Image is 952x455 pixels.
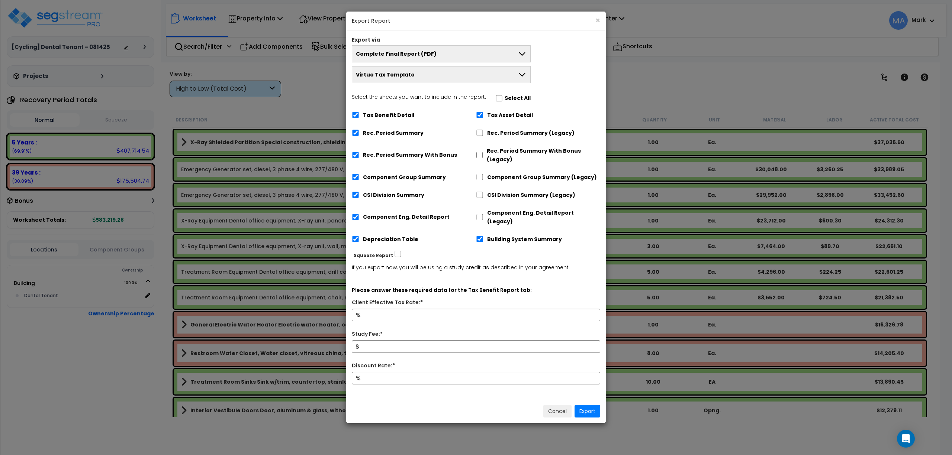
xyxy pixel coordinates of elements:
[487,209,600,226] label: Component Eng. Detail Report (Legacy)
[505,94,531,103] label: Select All
[487,147,600,164] label: Rec. Period Summary With Bonus (Legacy)
[595,16,600,24] button: ×
[487,173,597,182] label: Component Group Summary (Legacy)
[487,191,575,199] label: CSI Division Summary (Legacy)
[363,213,450,221] label: Component Eng. Detail Report
[352,17,600,25] h5: Export Report
[356,50,437,58] span: Complete Final Report (PDF)
[543,405,572,417] button: Cancel
[897,430,915,448] div: Open Intercom Messenger
[495,95,503,101] input: Select the sheets you want to include in the report:Select All
[356,311,361,319] span: %
[352,298,423,307] label: Client Effective Tax Rate:*
[363,129,424,137] label: Rec. Period Summary
[487,129,575,137] label: Rec. Period Summary (Legacy)
[354,251,393,260] label: Squeeze Report
[363,191,424,199] label: CSI Division Summary
[363,235,418,244] label: Depreciation Table
[363,111,414,120] label: Tax Benefit Detail
[352,36,380,43] label: Export via
[487,111,533,120] label: Tax Asset Detail
[356,374,361,382] span: %
[352,66,531,83] button: Virtue Tax Template
[352,45,531,62] button: Complete Final Report (PDF)
[363,151,457,159] label: Rec. Period Summary With Bonus
[352,361,395,370] label: Discount Rate:*
[356,342,360,351] span: $
[487,235,562,244] label: Building System Summary
[352,263,600,272] p: If you export now, you will be using a study credit as described in your agreement.
[356,71,415,78] span: Virtue Tax Template
[363,173,446,182] label: Component Group Summary
[352,330,383,338] label: Study Fee:*
[352,93,486,102] p: Select the sheets you want to include in the report:
[575,405,600,417] button: Export
[352,286,600,295] p: Please answer these required data for the Tax Benefit Report tab:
